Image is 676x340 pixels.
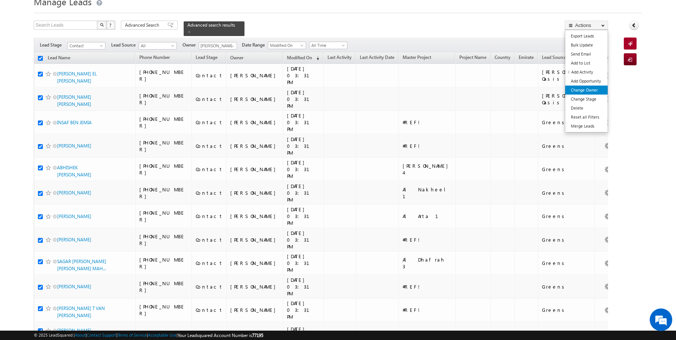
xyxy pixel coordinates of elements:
a: Bulk Update [565,41,608,50]
a: Add to List [565,59,608,68]
div: [PERSON_NAME] [230,236,279,243]
a: Acceptable Use [148,332,177,337]
span: Date Range [242,42,268,48]
a: Lead Stage [192,53,221,63]
div: [PHONE_NUMBER] [139,280,188,293]
span: Owner [183,42,199,48]
span: Project Name [459,54,486,60]
a: Add Opportunity [565,77,608,86]
div: Contact [196,119,223,126]
div: [PERSON_NAME] [230,307,279,313]
span: Phone Number [139,54,170,60]
a: All [139,42,177,50]
div: [PERSON_NAME] 4 [403,162,452,176]
span: Modified On [287,55,312,60]
input: Check all records [38,56,43,61]
div: [DATE] 03:31 PM [287,206,320,226]
a: Show All Items [227,42,236,50]
a: ABHISHEK [PERSON_NAME] [57,165,91,178]
img: d_60004797649_company_0_60004797649 [13,39,32,49]
div: [PHONE_NUMBER] [139,162,188,176]
div: [DATE] 03:31 PM [287,230,320,250]
div: Greens [542,143,591,149]
span: Emirate [519,54,534,60]
div: [PERSON_NAME] [230,213,279,220]
div: [PHONE_NUMBER] [139,233,188,247]
div: [PERSON_NAME] [230,260,279,266]
a: Phone Number [136,53,174,63]
div: [DATE] 03:31 PM [287,89,320,109]
span: Lead Stage [40,42,67,48]
div: Greens [542,260,591,266]
span: Contact [68,42,103,49]
div: [PHONE_NUMBER] [139,139,188,153]
span: (sorted descending) [313,55,319,61]
div: Al Nakheel 1 [403,186,452,200]
img: Search [100,23,104,27]
button: ? [106,21,115,30]
a: Delete [565,104,608,113]
span: 77195 [252,332,263,338]
div: #REF! [403,143,452,149]
a: Merge Leads [565,122,608,131]
a: [PERSON_NAME] [57,237,91,242]
a: Last Activity Date [356,53,398,63]
div: [PERSON_NAME] [230,96,279,102]
span: Country [495,54,510,60]
div: #REF! [403,283,452,290]
div: Contact [196,283,223,290]
div: Greens [542,213,591,220]
a: [PERSON_NAME] [PERSON_NAME] [57,94,91,107]
div: [DATE] 03:31 PM [287,136,320,156]
a: Emirate [515,53,537,63]
button: Actions [565,21,608,30]
a: All Time [309,42,347,49]
a: Modified On (sorted descending) [283,53,323,63]
div: [DATE] 03:31 PM [287,159,320,179]
div: Minimize live chat window [123,4,141,22]
div: [PERSON_NAME] [230,283,279,290]
a: Master Project [399,53,435,63]
div: [PHONE_NUMBER] [139,256,188,270]
div: [PERSON_NAME] Oasis [542,92,591,106]
div: [DATE] 03:31 PM [287,183,320,203]
div: [PHONE_NUMBER] [139,186,188,200]
div: Greens [542,236,591,243]
span: Advanced Search [125,22,161,29]
div: Contact [196,213,223,220]
a: Project Name [456,53,490,63]
a: Lead Source [538,53,570,63]
div: [DATE] 03:31 PM [287,277,320,297]
div: Chat with us now [39,39,126,49]
div: Contact [196,72,223,79]
div: Al Dhafrah 3 [403,256,452,270]
a: [PERSON_NAME] [57,284,91,289]
span: Your Leadsquared Account Number is [178,332,263,338]
div: Contact [196,143,223,149]
div: Contact [196,166,223,173]
a: Change Stage [565,95,608,104]
div: Contact [196,96,223,102]
span: Modified On [268,42,304,49]
a: [PERSON_NAME] [57,214,91,219]
a: [PERSON_NAME] EL [PERSON_NAME] [57,71,97,84]
a: Terms of Service [118,332,147,337]
div: #REF! [403,236,452,243]
div: Contact [196,260,223,266]
span: Master Project [403,54,431,60]
span: © 2025 LeadSquared | | | | | [34,332,263,339]
div: [PERSON_NAME] [230,143,279,149]
div: [PHONE_NUMBER] [139,92,188,106]
a: Reset all Filters [565,113,608,122]
a: Contact Support [87,332,116,337]
a: Country [491,53,514,63]
a: Lead Name [44,54,74,63]
input: Type to Search [199,42,237,50]
a: [PERSON_NAME] [57,143,91,149]
a: [PERSON_NAME] [57,190,91,196]
div: [PHONE_NUMBER] [139,209,188,223]
div: [PHONE_NUMBER] [139,69,188,82]
div: [PHONE_NUMBER] [139,303,188,317]
div: [PERSON_NAME] [230,119,279,126]
div: Greens [542,190,591,196]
